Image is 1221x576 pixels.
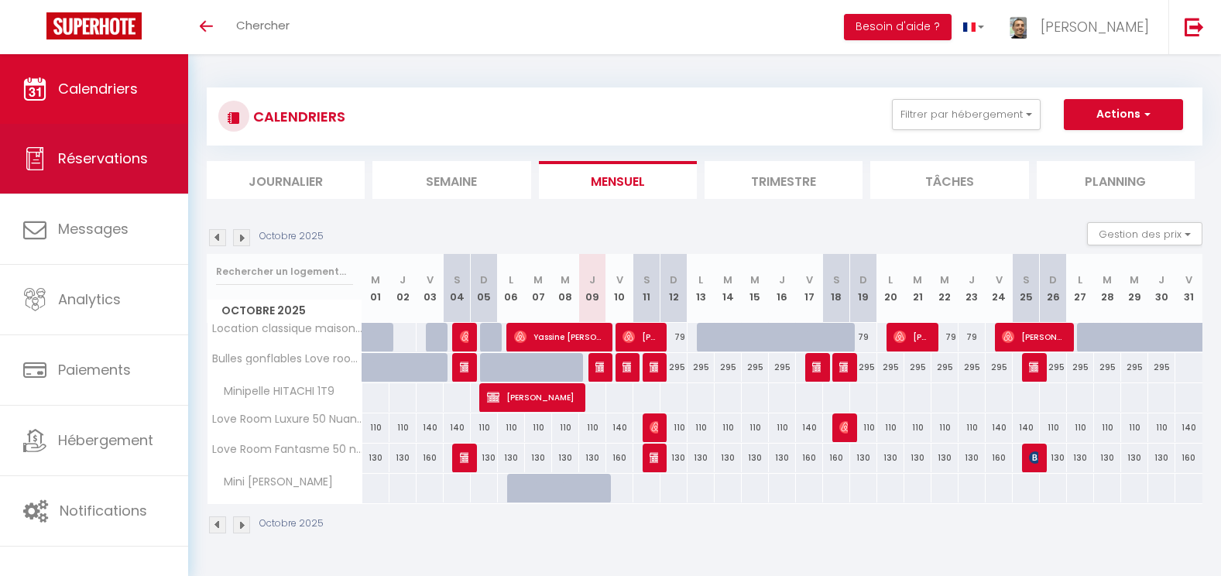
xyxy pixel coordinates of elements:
th: 11 [633,254,660,323]
th: 23 [959,254,986,323]
th: 03 [417,254,444,323]
span: Chercher [236,17,290,33]
span: Minipelle HITACHI 1T9 [210,383,338,400]
div: 140 [444,413,471,442]
span: Calendriers [58,79,138,98]
div: 295 [904,353,931,382]
li: Tâches [870,161,1028,199]
th: 19 [850,254,877,323]
div: 140 [1175,413,1202,442]
div: 130 [850,444,877,472]
th: 25 [1013,254,1040,323]
img: ... [1007,14,1031,41]
span: Ophelie Bellineau [623,352,632,382]
div: 160 [606,444,633,472]
span: Bulles gonflables Love room -Love Home XO [210,353,365,365]
span: Love Room Fantasme 50 nuances [210,444,365,455]
div: 160 [417,444,444,472]
div: 160 [823,444,850,472]
abbr: V [427,273,434,287]
abbr: L [509,273,513,287]
div: 79 [959,323,986,351]
div: 130 [1040,444,1067,472]
div: 130 [362,444,389,472]
div: 110 [362,413,389,442]
div: 295 [715,353,742,382]
li: Trimestre [705,161,863,199]
div: 79 [850,323,877,351]
img: Super Booking [46,12,142,39]
span: Mini [PERSON_NAME] [210,474,337,491]
span: Location classique maison l'été · ☀︎ Maison au calme - 5min de Cognac - 1/8 pers ☀︎ [210,323,365,334]
img: logout [1185,17,1204,36]
th: 16 [769,254,796,323]
th: 09 [579,254,606,323]
span: [PERSON_NAME] [650,352,659,382]
div: 140 [986,413,1013,442]
th: 07 [525,254,552,323]
span: Love Room Luxure 50 Nuances [210,413,365,425]
abbr: L [698,273,703,287]
div: 130 [931,444,959,472]
button: Besoin d'aide ? [844,14,952,40]
div: 130 [1067,444,1094,472]
div: 140 [417,413,444,442]
div: 110 [1121,413,1148,442]
abbr: V [1185,273,1192,287]
th: 24 [986,254,1013,323]
button: Actions [1064,99,1183,130]
th: 14 [715,254,742,323]
div: 110 [1148,413,1175,442]
th: 08 [552,254,579,323]
div: 295 [1094,353,1121,382]
div: 110 [471,413,498,442]
div: 295 [660,353,688,382]
div: 295 [877,353,904,382]
div: 130 [471,444,498,472]
abbr: S [643,273,650,287]
abbr: M [1103,273,1112,287]
div: 110 [715,413,742,442]
span: Paiements [58,360,131,379]
span: Manon & [PERSON_NAME] [595,352,605,382]
div: 110 [877,413,904,442]
div: 110 [498,413,525,442]
th: 30 [1148,254,1175,323]
abbr: M [533,273,543,287]
div: 110 [660,413,688,442]
abbr: J [400,273,406,287]
div: 130 [579,444,606,472]
span: [PERSON_NAME] [623,322,659,351]
span: [PERSON_NAME] [839,413,849,442]
div: 295 [769,353,796,382]
div: 295 [1040,353,1067,382]
div: 295 [742,353,769,382]
li: Journalier [207,161,365,199]
div: 79 [660,323,688,351]
abbr: J [589,273,595,287]
span: Yassine [PERSON_NAME] [514,322,605,351]
abbr: D [480,273,488,287]
span: [PERSON_NAME] & [PERSON_NAME] [839,352,849,382]
abbr: J [1158,273,1164,287]
li: Planning [1037,161,1195,199]
div: 130 [1094,444,1121,472]
div: 110 [850,413,877,442]
span: [PERSON_NAME] [487,382,578,412]
abbr: S [454,273,461,287]
div: 130 [959,444,986,472]
span: [PERSON_NAME] [1002,322,1065,351]
div: 130 [660,444,688,472]
span: [PERSON_NAME] [1029,443,1038,472]
div: 295 [959,353,986,382]
div: 110 [742,413,769,442]
h3: CALENDRIERS [249,99,345,134]
th: 01 [362,254,389,323]
div: 110 [389,413,417,442]
span: Notifications [60,501,147,520]
span: Octobre 2025 [208,300,362,322]
input: Rechercher un logement... [216,258,353,286]
abbr: J [969,273,975,287]
div: 295 [850,353,877,382]
span: [PERSON_NAME] & [PERSON_NAME] [1029,352,1038,382]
